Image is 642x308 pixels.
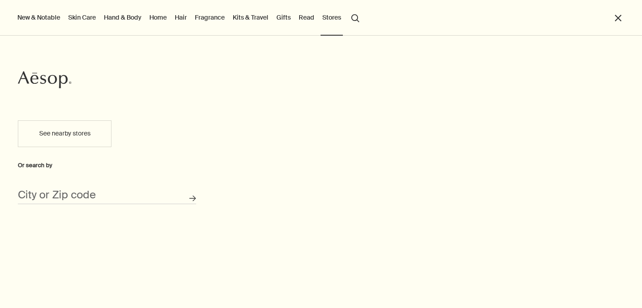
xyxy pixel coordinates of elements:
a: Fragrance [193,12,226,23]
button: Close the Menu [613,13,623,23]
button: Open search [347,9,363,26]
a: Hand & Body [102,12,143,23]
svg: Aesop [18,71,71,89]
a: Gifts [275,12,292,23]
div: Or search by [18,160,196,170]
button: New & Notable [16,12,62,23]
a: Home [148,12,169,23]
a: Aesop [18,71,71,91]
button: Stores [321,12,343,23]
a: Kits & Travel [231,12,270,23]
a: Skin Care [66,12,98,23]
a: Read [297,12,316,23]
button: See nearby stores [18,120,111,147]
a: Hair [173,12,189,23]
